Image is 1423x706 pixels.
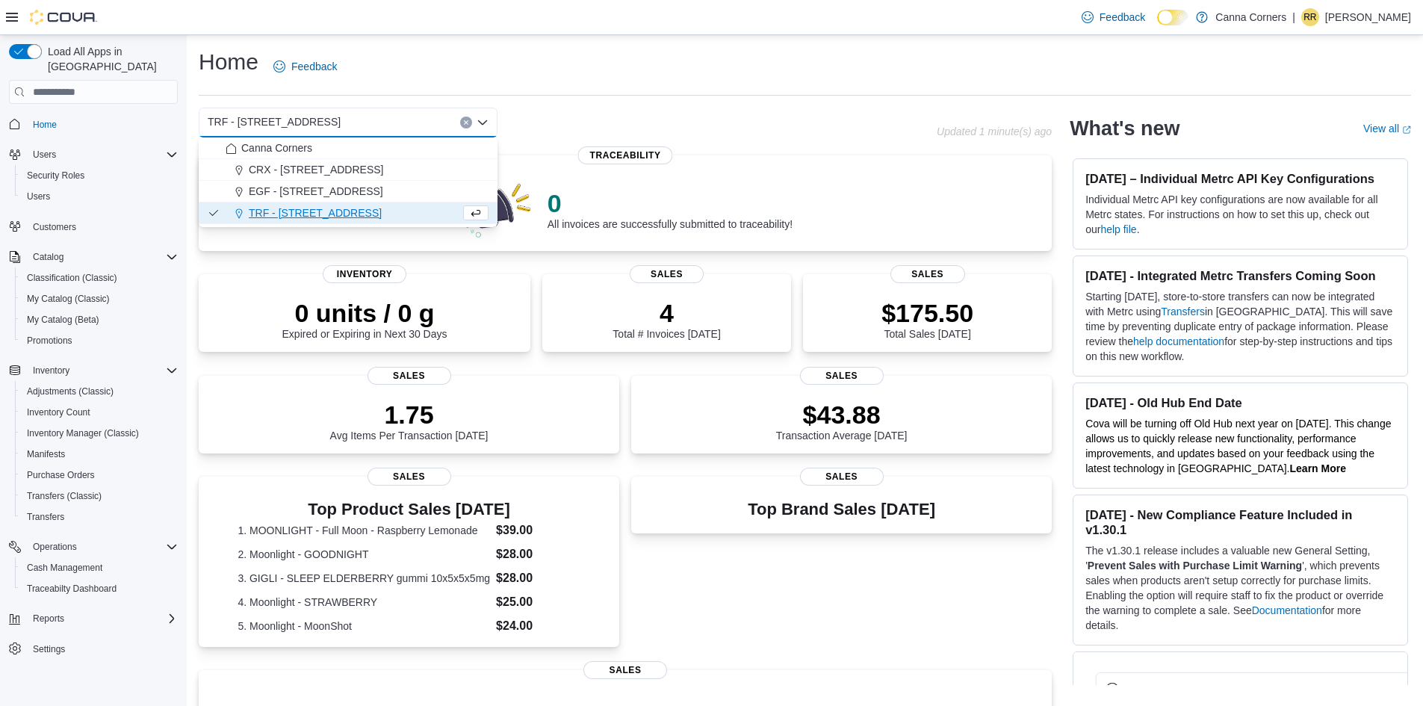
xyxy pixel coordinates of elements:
[27,538,83,556] button: Operations
[33,251,63,263] span: Catalog
[27,314,99,326] span: My Catalog (Beta)
[33,365,69,377] span: Inventory
[27,469,95,481] span: Purchase Orders
[33,149,56,161] span: Users
[21,167,90,185] a: Security Roles
[578,146,673,164] span: Traceability
[21,466,101,484] a: Purchase Orders
[548,188,793,218] p: 0
[21,403,96,421] a: Inventory Count
[27,385,114,397] span: Adjustments (Classic)
[238,501,580,518] h3: Top Product Sales [DATE]
[27,272,117,284] span: Classification (Classic)
[15,486,184,507] button: Transfers (Classic)
[1100,10,1145,25] span: Feedback
[21,383,178,400] span: Adjustments (Classic)
[1325,8,1411,26] p: [PERSON_NAME]
[1292,8,1295,26] p: |
[881,298,973,340] div: Total Sales [DATE]
[1085,395,1395,410] h3: [DATE] - Old Hub End Date
[27,640,71,658] a: Settings
[21,188,56,205] a: Users
[15,381,184,402] button: Adjustments (Classic)
[3,113,184,134] button: Home
[249,162,383,177] span: CRX - [STREET_ADDRESS]
[33,541,77,553] span: Operations
[27,248,178,266] span: Catalog
[15,186,184,207] button: Users
[267,52,343,81] a: Feedback
[613,298,720,340] div: Total # Invoices [DATE]
[1085,268,1395,283] h3: [DATE] - Integrated Metrc Transfers Coming Soon
[21,424,145,442] a: Inventory Manager (Classic)
[1085,418,1391,474] span: Cova will be turning off Old Hub next year on [DATE]. This change allows us to quickly release ne...
[15,288,184,309] button: My Catalog (Classic)
[21,487,178,505] span: Transfers (Classic)
[21,290,116,308] a: My Catalog (Classic)
[21,167,178,185] span: Security Roles
[496,545,580,563] dd: $28.00
[1133,335,1224,347] a: help documentation
[15,267,184,288] button: Classification (Classic)
[9,107,178,699] nav: Complex example
[27,538,178,556] span: Operations
[1252,604,1322,616] a: Documentation
[1402,126,1411,134] svg: External link
[199,181,497,202] button: EGF - [STREET_ADDRESS]
[33,221,76,233] span: Customers
[613,298,720,328] p: 4
[21,290,178,308] span: My Catalog (Classic)
[21,424,178,442] span: Inventory Manager (Classic)
[1076,2,1151,32] a: Feedback
[583,661,667,679] span: Sales
[3,536,184,557] button: Operations
[21,559,108,577] a: Cash Management
[27,562,102,574] span: Cash Management
[21,487,108,505] a: Transfers (Classic)
[27,293,110,305] span: My Catalog (Classic)
[21,580,123,598] a: Traceabilty Dashboard
[21,332,78,350] a: Promotions
[199,47,258,77] h1: Home
[1157,10,1188,25] input: Dark Mode
[30,10,97,25] img: Cova
[3,144,184,165] button: Users
[33,613,64,625] span: Reports
[199,137,497,224] div: Choose from the following options
[21,403,178,421] span: Inventory Count
[1161,306,1205,318] a: Transfers
[249,205,382,220] span: TRF - [STREET_ADDRESS]
[1085,171,1395,186] h3: [DATE] – Individual Metrc API Key Configurations
[27,427,139,439] span: Inventory Manager (Classic)
[776,400,908,442] div: Transaction Average [DATE]
[15,578,184,599] button: Traceabilty Dashboard
[3,608,184,629] button: Reports
[748,501,935,518] h3: Top Brand Sales [DATE]
[1088,560,1302,572] strong: Prevent Sales with Purchase Limit Warning
[238,571,490,586] dt: 3. GIGLI - SLEEP ELDERBERRY gummi 10x5x5x5mg
[496,521,580,539] dd: $39.00
[21,269,123,287] a: Classification (Classic)
[21,332,178,350] span: Promotions
[241,140,312,155] span: Canna Corners
[15,444,184,465] button: Manifests
[15,402,184,423] button: Inventory Count
[1157,25,1158,26] span: Dark Mode
[1085,289,1395,364] p: Starting [DATE], store-to-store transfers can now be integrated with Metrc using in [GEOGRAPHIC_D...
[1363,123,1411,134] a: View allExternal link
[282,298,447,328] p: 0 units / 0 g
[496,617,580,635] dd: $24.00
[1290,462,1346,474] a: Learn More
[27,610,178,628] span: Reports
[27,640,178,658] span: Settings
[1085,543,1395,633] p: The v1.30.1 release includes a valuable new General Setting, ' ', which prevents sales when produ...
[496,593,580,611] dd: $25.00
[27,335,72,347] span: Promotions
[27,448,65,460] span: Manifests
[42,44,178,74] span: Load All Apps in [GEOGRAPHIC_DATA]
[27,170,84,182] span: Security Roles
[27,146,62,164] button: Users
[33,643,65,655] span: Settings
[27,362,75,380] button: Inventory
